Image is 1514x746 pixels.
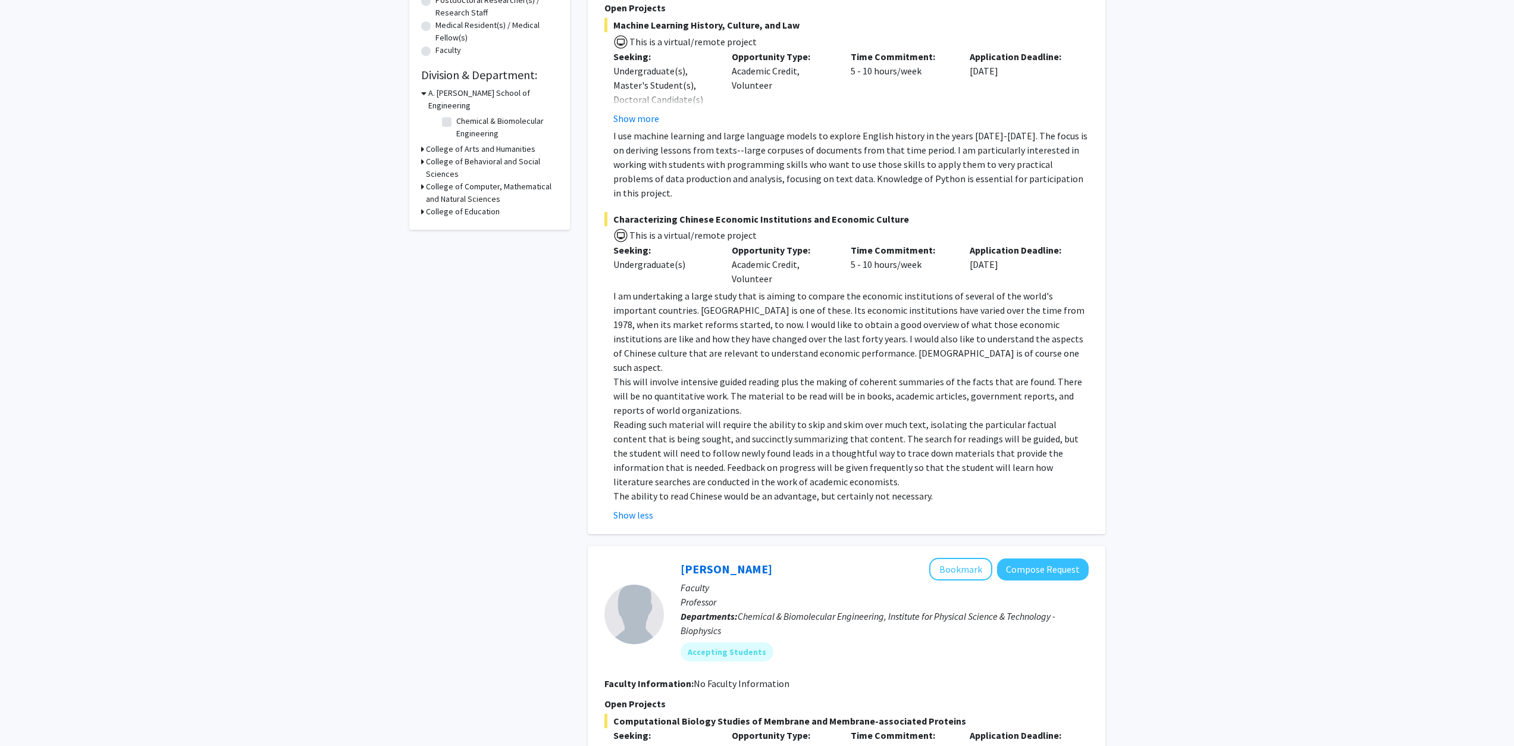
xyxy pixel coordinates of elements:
div: Academic Credit, Volunteer [723,49,842,126]
span: This is a virtual/remote project [628,36,757,48]
p: Time Commitment: [851,243,952,257]
label: Faculty [435,44,461,57]
p: Opportunity Type: [732,49,833,64]
button: Compose Request to Jeffery Klauda [997,558,1089,580]
p: Professor [681,595,1089,609]
p: Seeking: [613,243,714,257]
h3: College of Behavioral and Social Sciences [426,155,558,180]
p: Open Projects [604,697,1089,711]
div: Academic Credit, Volunteer [723,243,842,286]
p: Time Commitment: [851,49,952,64]
b: Departments: [681,610,738,622]
label: Chemical & Biomolecular Engineering [456,115,555,140]
p: I use machine learning and large language models to explore English history in the years [DATE]-[... [613,129,1089,200]
mat-chip: Accepting Students [681,642,773,661]
div: 5 - 10 hours/week [842,243,961,286]
label: Medical Resident(s) / Medical Fellow(s) [435,19,558,44]
h3: College of Computer, Mathematical and Natural Sciences [426,180,558,205]
span: Machine Learning History, Culture, and Law [604,18,1089,32]
a: [PERSON_NAME] [681,561,772,576]
span: No Faculty Information [694,678,789,689]
span: Chemical & Biomolecular Engineering, Institute for Physical Science & Technology - Biophysics [681,610,1055,636]
p: Time Commitment: [851,728,952,742]
p: Opportunity Type: [732,243,833,257]
span: This is a virtual/remote project [628,229,757,241]
p: Reading such material will require the ability to skip and skim over much text, isolating the par... [613,417,1089,489]
span: Computational Biology Studies of Membrane and Membrane-associated Proteins [604,714,1089,728]
div: [DATE] [961,243,1080,286]
p: Application Deadline: [970,49,1071,64]
div: Undergraduate(s) [613,257,714,271]
p: The ability to read Chinese would be an advantage, but certainly not necessary. [613,489,1089,503]
button: Show less [613,508,653,522]
div: [DATE] [961,49,1080,126]
div: Undergraduate(s), Master's Student(s), Doctoral Candidate(s) (PhD, MD, DMD, PharmD, etc.) [613,64,714,135]
span: Characterizing Chinese Economic Institutions and Economic Culture [604,212,1089,226]
p: Seeking: [613,728,714,742]
h3: A. [PERSON_NAME] School of Engineering [428,87,558,112]
h2: Division & Department: [421,68,558,82]
p: I am undertaking a large study that is aiming to compare the economic institutions of several of ... [613,289,1089,374]
p: Application Deadline: [970,243,1071,257]
p: Faculty [681,580,1089,595]
button: Show more [613,111,659,126]
iframe: Chat [9,692,51,737]
h3: College of Arts and Humanities [426,143,535,155]
h3: College of Education [426,205,500,218]
p: Open Projects [604,1,1089,15]
p: Seeking: [613,49,714,64]
div: 5 - 10 hours/week [842,49,961,126]
b: Faculty Information: [604,678,694,689]
button: Add Jeffery Klauda to Bookmarks [929,558,992,580]
p: Opportunity Type: [732,728,833,742]
p: This will involve intensive guided reading plus the making of coherent summaries of the facts tha... [613,374,1089,417]
p: Application Deadline: [970,728,1071,742]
